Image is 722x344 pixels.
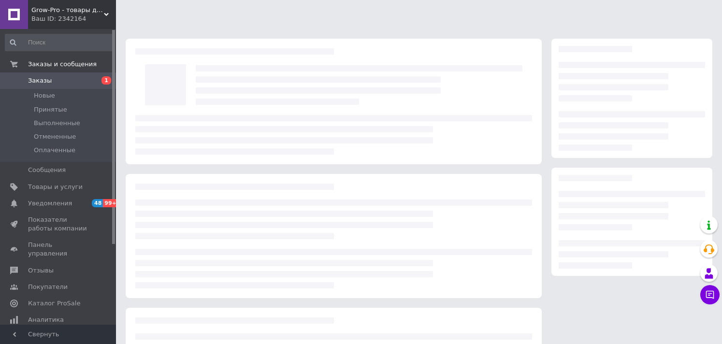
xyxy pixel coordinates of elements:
[28,266,54,275] span: Отзывы
[92,199,103,207] span: 48
[28,315,64,324] span: Аналитика
[34,105,67,114] span: Принятые
[28,76,52,85] span: Заказы
[103,199,119,207] span: 99+
[5,34,114,51] input: Поиск
[34,146,75,155] span: Оплаченные
[28,60,97,69] span: Заказы и сообщения
[28,283,68,291] span: Покупатели
[31,6,104,14] span: Grow-Pro - товары для растениеводства и гидропоники
[700,285,720,304] button: Чат с покупателем
[31,14,116,23] div: Ваш ID: 2342164
[28,241,89,258] span: Панель управления
[101,76,111,85] span: 1
[28,199,72,208] span: Уведомления
[34,132,76,141] span: Отмененные
[34,119,80,128] span: Выполненные
[28,166,66,174] span: Сообщения
[28,183,83,191] span: Товары и услуги
[28,299,80,308] span: Каталог ProSale
[28,215,89,233] span: Показатели работы компании
[34,91,55,100] span: Новые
